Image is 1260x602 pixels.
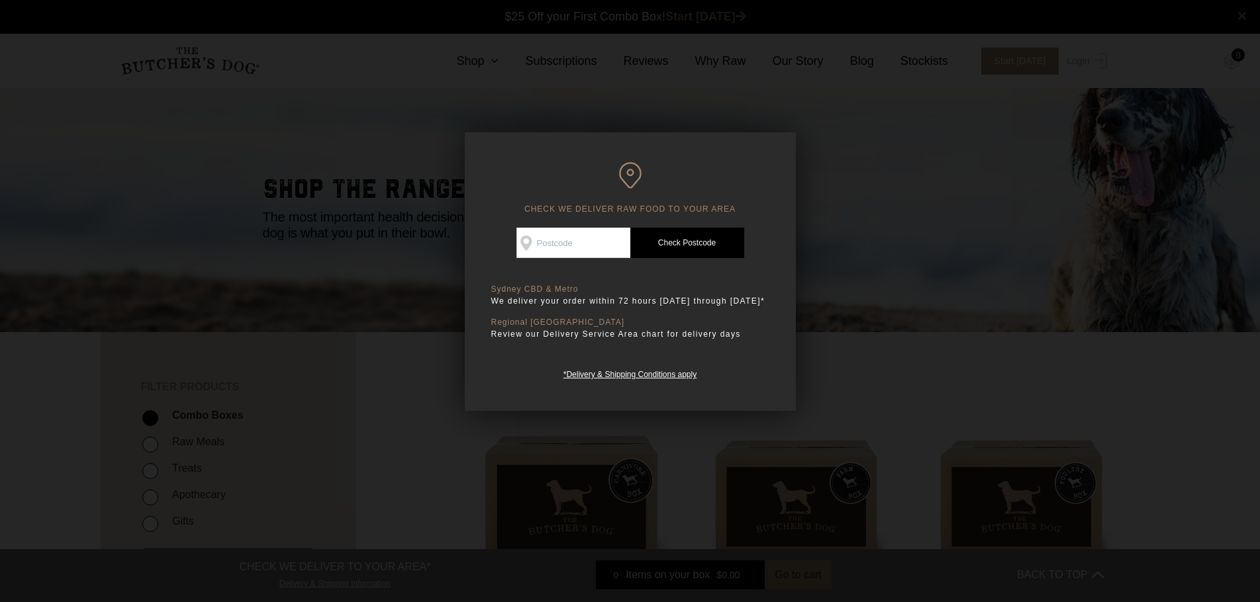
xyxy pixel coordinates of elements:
[630,228,744,258] a: Check Postcode
[491,327,769,341] p: Review our Delivery Service Area chart for delivery days
[491,294,769,308] p: We deliver your order within 72 hours [DATE] through [DATE]*
[491,318,769,327] p: Regional [GEOGRAPHIC_DATA]
[491,162,769,214] h6: CHECK WE DELIVER RAW FOOD TO YOUR AREA
[491,284,769,294] p: Sydney CBD & Metro
[516,228,630,258] input: Postcode
[563,366,697,379] a: *Delivery & Shipping Conditions apply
